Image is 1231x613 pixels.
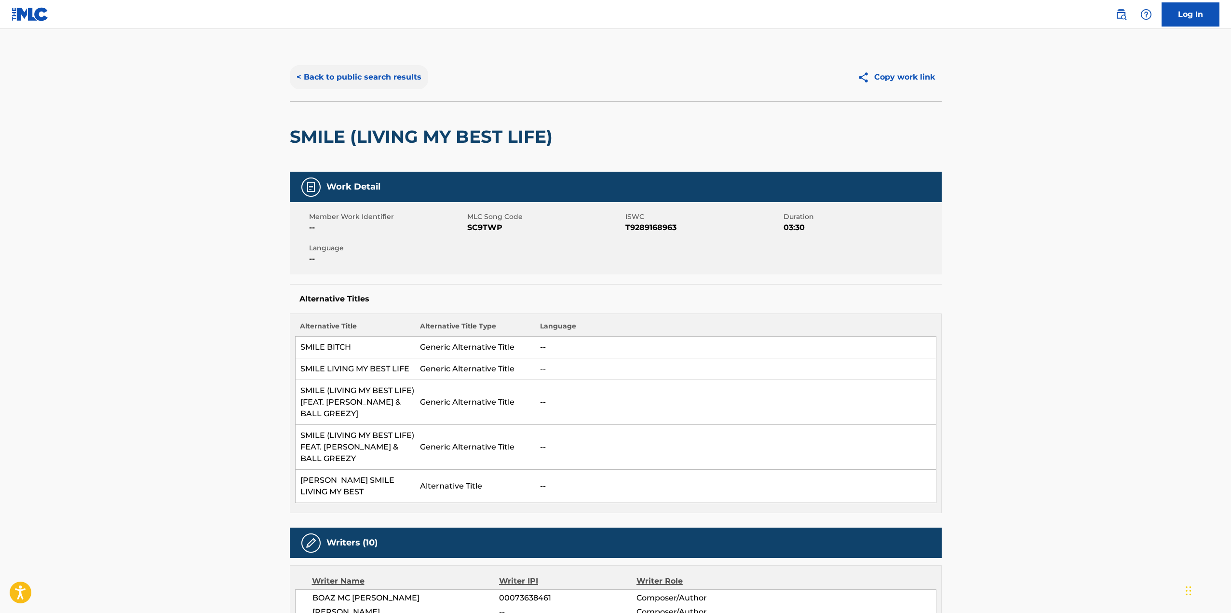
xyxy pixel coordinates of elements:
[415,380,535,425] td: Generic Alternative Title
[326,181,380,192] h5: Work Detail
[415,425,535,470] td: Generic Alternative Title
[636,575,761,587] div: Writer Role
[309,243,465,253] span: Language
[535,321,936,337] th: Language
[499,592,636,604] span: 00073638461
[415,470,535,503] td: Alternative Title
[415,358,535,380] td: Generic Alternative Title
[295,321,415,337] th: Alternative Title
[1183,567,1231,613] iframe: Chat Widget
[295,380,415,425] td: SMILE (LIVING MY BEST LIFE) [FEAT. [PERSON_NAME] & BALL GREEZY]
[415,321,535,337] th: Alternative Title Type
[1111,5,1131,24] a: Public Search
[467,222,623,233] span: SC9TWP
[535,470,936,503] td: --
[784,222,939,233] span: 03:30
[290,126,557,148] h2: SMILE (LIVING MY BEST LIFE)
[305,181,317,193] img: Work Detail
[415,337,535,358] td: Generic Alternative Title
[467,212,623,222] span: MLC Song Code
[295,358,415,380] td: SMILE LIVING MY BEST LIFE
[295,470,415,503] td: [PERSON_NAME] SMILE LIVING MY BEST
[309,212,465,222] span: Member Work Identifier
[326,537,378,548] h5: Writers (10)
[636,592,761,604] span: Composer/Author
[535,425,936,470] td: --
[1136,5,1156,24] div: Help
[1162,2,1219,27] a: Log In
[290,65,428,89] button: < Back to public search results
[535,380,936,425] td: --
[1115,9,1127,20] img: search
[857,71,874,83] img: Copy work link
[851,65,942,89] button: Copy work link
[1186,576,1191,605] div: Drag
[535,358,936,380] td: --
[309,222,465,233] span: --
[299,294,932,304] h5: Alternative Titles
[1140,9,1152,20] img: help
[295,337,415,358] td: SMILE BITCH
[625,212,781,222] span: ISWC
[499,575,636,587] div: Writer IPI
[312,575,500,587] div: Writer Name
[784,212,939,222] span: Duration
[309,253,465,265] span: --
[12,7,49,21] img: MLC Logo
[305,537,317,549] img: Writers
[312,592,500,604] span: BOAZ MC [PERSON_NAME]
[625,222,781,233] span: T9289168963
[295,425,415,470] td: SMILE (LIVING MY BEST LIFE) FEAT. [PERSON_NAME] & BALL GREEZY
[535,337,936,358] td: --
